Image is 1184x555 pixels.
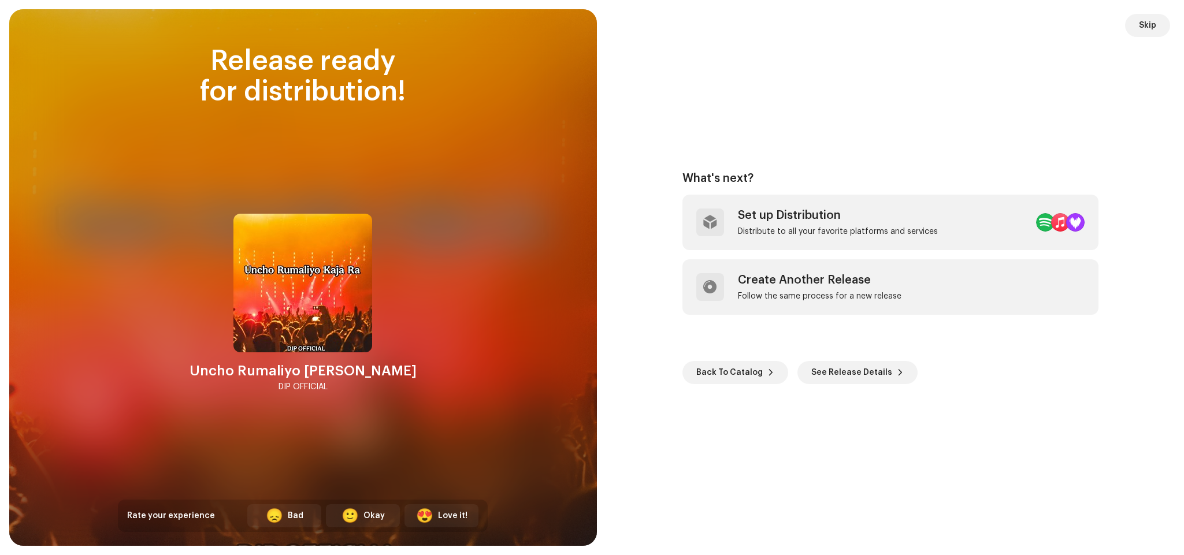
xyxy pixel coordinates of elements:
div: Set up Distribution [738,208,938,222]
span: Rate your experience [127,512,215,520]
button: Skip [1125,14,1170,37]
re-a-post-create-item: Set up Distribution [682,195,1098,250]
div: Okay [363,510,385,522]
button: Back To Catalog [682,361,788,384]
re-a-post-create-item: Create Another Release [682,259,1098,315]
div: Create Another Release [738,273,901,287]
div: Follow the same process for a new release [738,292,901,301]
button: See Release Details [797,361,918,384]
span: See Release Details [811,361,892,384]
div: Distribute to all your favorite platforms and services [738,227,938,236]
span: Skip [1139,14,1156,37]
div: 😞 [266,509,283,523]
div: Release ready for distribution! [118,46,488,107]
div: Love it! [438,510,467,522]
div: Uncho Rumaliyo [PERSON_NAME] [190,362,417,380]
div: 🙂 [342,509,359,523]
div: 😍 [416,509,433,523]
div: What's next? [682,172,1098,185]
div: Bad [288,510,303,522]
div: DIP OFFICIAL [279,380,328,394]
img: 66a83e5c-23a3-4f77-aeca-fff50fac6880 [233,214,372,352]
span: Back To Catalog [696,361,763,384]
